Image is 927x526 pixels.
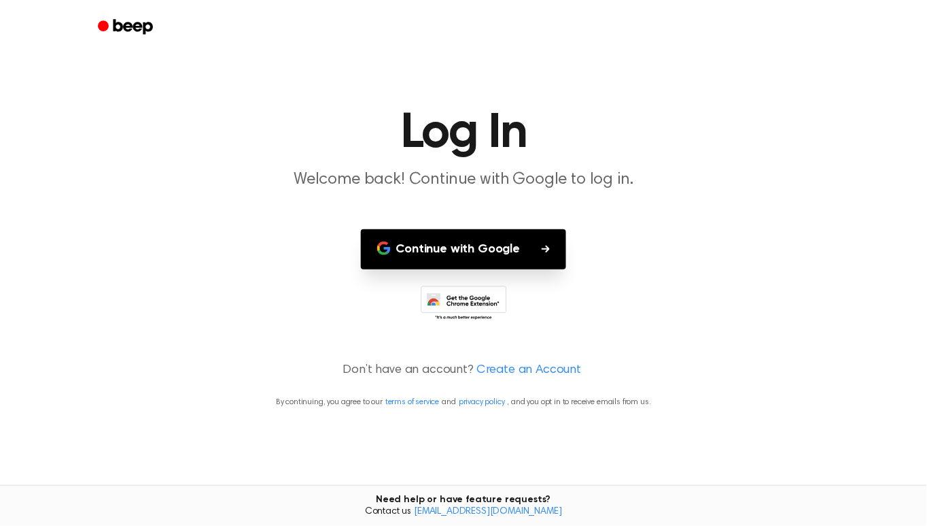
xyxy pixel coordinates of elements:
p: Don’t have an account? [16,361,911,380]
button: Continue with Google [361,229,567,269]
a: privacy policy [459,398,505,406]
p: By continuing, you agree to our and , and you opt in to receive emails from us. [16,396,911,408]
span: Contact us [8,506,919,519]
h1: Log In [116,109,811,158]
a: [EMAIL_ADDRESS][DOMAIN_NAME] [414,507,562,516]
p: Welcome back! Continue with Google to log in. [203,169,724,191]
a: terms of service [385,398,439,406]
a: Create an Account [476,361,581,380]
a: Beep [88,14,165,41]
